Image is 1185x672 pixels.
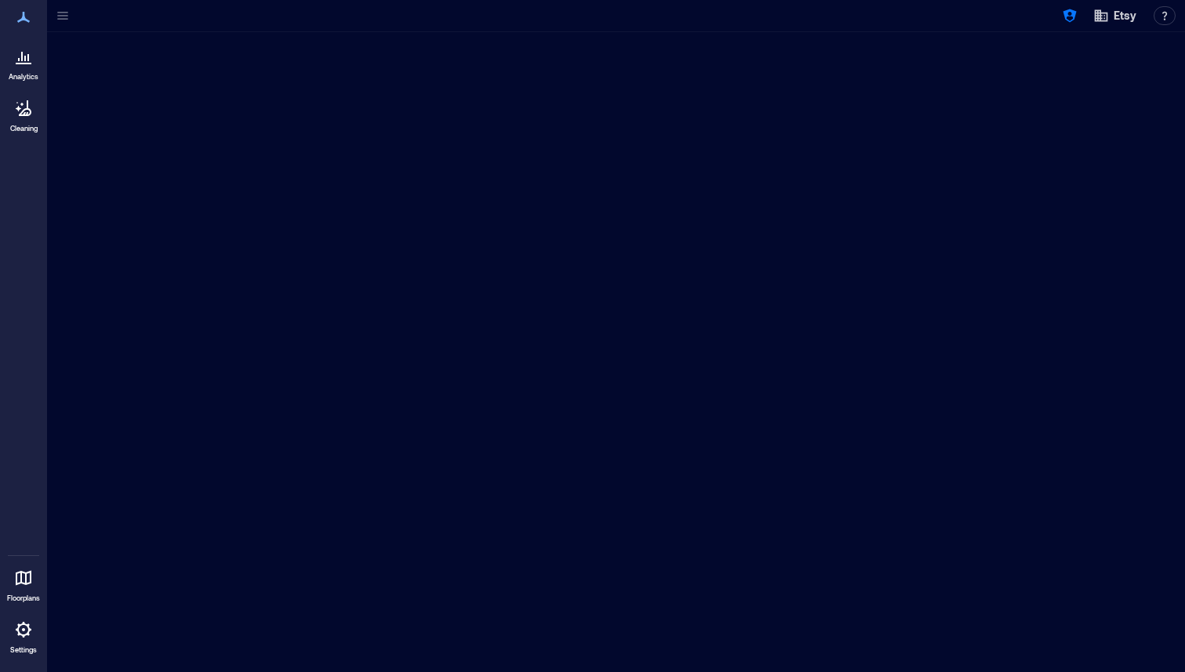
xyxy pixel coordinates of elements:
p: Settings [10,645,37,655]
a: Floorplans [2,559,45,608]
a: Analytics [4,38,43,86]
a: Settings [5,611,42,659]
p: Analytics [9,72,38,82]
p: Cleaning [10,124,38,133]
p: Floorplans [7,594,40,603]
button: Etsy [1089,3,1141,28]
a: Cleaning [4,89,43,138]
span: Etsy [1114,8,1136,24]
